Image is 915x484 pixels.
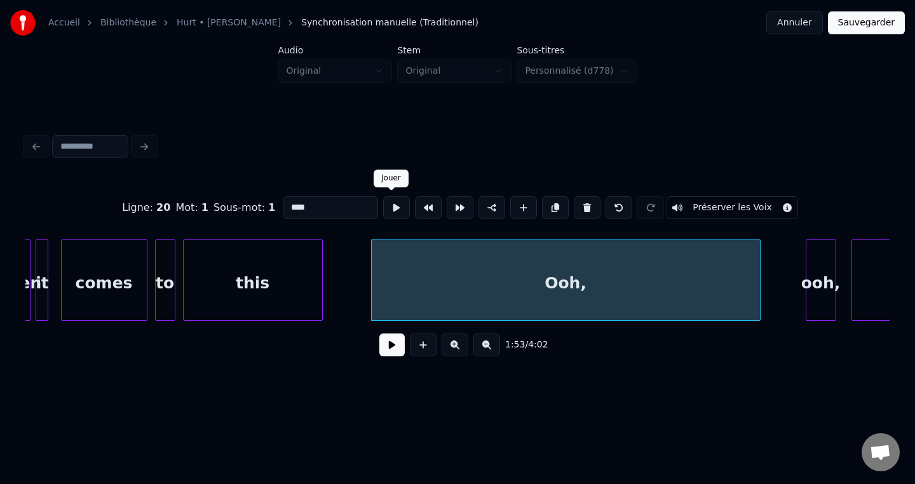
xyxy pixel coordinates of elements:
span: Synchronisation manuelle (Traditionnel) [301,17,478,29]
div: Mot : [175,200,208,215]
div: Ligne : [122,200,170,215]
a: Bibliothèque [100,17,156,29]
button: Sauvegarder [828,11,905,34]
span: 1 [268,201,275,213]
label: Audio [278,46,392,55]
a: Accueil [48,17,80,29]
div: Sous-mot : [213,200,275,215]
span: 20 [156,201,170,213]
label: Stem [397,46,512,55]
nav: breadcrumb [48,17,478,29]
span: 4:02 [528,339,548,351]
button: Annuler [766,11,822,34]
a: Hurt • [PERSON_NAME] [177,17,281,29]
span: 1:53 [505,339,525,351]
button: Toggle [667,196,798,219]
img: youka [10,10,36,36]
div: Open chat [862,433,900,471]
label: Sous-titres [517,46,637,55]
span: 1 [201,201,208,213]
div: Jouer [381,173,401,184]
div: / [505,339,536,351]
